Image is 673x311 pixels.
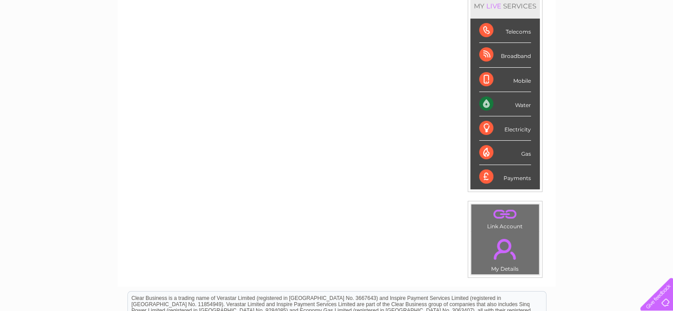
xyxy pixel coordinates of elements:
[471,231,539,275] td: My Details
[473,234,537,265] a: .
[517,38,534,44] a: Water
[564,38,591,44] a: Telecoms
[506,4,567,15] a: 0333 014 3131
[485,2,503,10] div: LIVE
[479,141,531,165] div: Gas
[479,68,531,92] div: Mobile
[128,5,546,43] div: Clear Business is a trading name of Verastar Limited (registered in [GEOGRAPHIC_DATA] No. 3667643...
[23,23,69,50] img: logo.png
[479,116,531,141] div: Electricity
[614,38,636,44] a: Contact
[479,92,531,116] div: Water
[644,38,665,44] a: Log out
[471,204,539,232] td: Link Account
[473,207,537,222] a: .
[479,165,531,189] div: Payments
[479,43,531,67] div: Broadband
[596,38,609,44] a: Blog
[539,38,559,44] a: Energy
[479,19,531,43] div: Telecoms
